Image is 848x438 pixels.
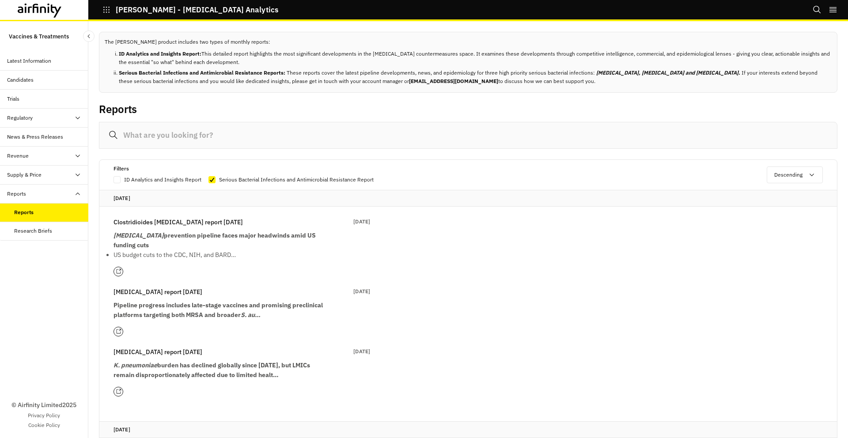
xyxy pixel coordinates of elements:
div: Supply & Price [7,171,42,179]
p: [DATE] [353,347,370,356]
div: Latest Information [7,57,51,65]
div: Trials [7,95,19,103]
b: ID Analytics and Insights Report: [119,50,201,57]
button: Search [813,2,821,17]
p: [DATE] [353,287,370,296]
a: Privacy Policy [28,412,60,419]
p: [MEDICAL_DATA] report [DATE] [114,287,202,297]
input: What are you looking for? [99,122,837,149]
strong: burden has declined globally since [DATE], but LMICs remain disproportionately affected due to li... [114,361,310,379]
strong: prevention pipeline faces major headwinds amid US funding cuts [114,231,316,249]
p: [PERSON_NAME] - [MEDICAL_DATA] Analytics [116,6,278,14]
li: This detailed report highlights the most significant developments in the [MEDICAL_DATA] counterme... [119,49,832,66]
div: The [PERSON_NAME] product includes two types of monthly reports: [99,32,837,93]
p: ID Analytics and Insights Report [124,175,201,184]
p: Serious Bacterial Infections and Antimicrobial Resistance Report [219,175,374,184]
div: Research Briefs [14,227,52,235]
em: [MEDICAL_DATA] [114,231,164,239]
p: Vaccines & Treatments [9,28,69,45]
div: Reports [7,190,26,198]
div: Candidates [7,76,34,84]
div: Regulatory [7,114,33,122]
button: Descending [767,166,823,183]
b: [EMAIL_ADDRESS][DOMAIN_NAME] [409,78,498,84]
em: S. au… [241,311,261,319]
button: [PERSON_NAME] - [MEDICAL_DATA] Analytics [102,2,278,17]
li: These reports cover the latest pipeline developments, news, and epidemiology for three high prior... [119,68,832,85]
p: [DATE] [114,194,823,203]
p: [DATE] [353,217,370,226]
div: Revenue [7,152,29,160]
b: [MEDICAL_DATA], [MEDICAL_DATA] and [MEDICAL_DATA]. [596,69,740,76]
p: [MEDICAL_DATA] report [DATE] [114,347,202,357]
a: Cookie Policy [28,421,60,429]
p: © Airfinity Limited 2025 [11,400,76,410]
h2: Reports [99,103,137,116]
p: Clostridioides [MEDICAL_DATA] report [DATE] [114,217,243,227]
button: Close Sidebar [83,30,95,42]
em: K. pneumoniae [114,361,157,369]
div: Reports [14,208,34,216]
div: News & Press Releases [7,133,63,141]
b: Serious Bacterial Infections and Antimicrobial Resistance Reports: [119,69,287,76]
strong: Pipeline progress includes late-stage vaccines and promising preclinical platforms targeting both... [114,301,323,319]
p: US budget cuts to the CDC, NIH, and BARD… [114,250,326,260]
p: [DATE] [114,425,823,434]
p: Filters [114,164,129,174]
